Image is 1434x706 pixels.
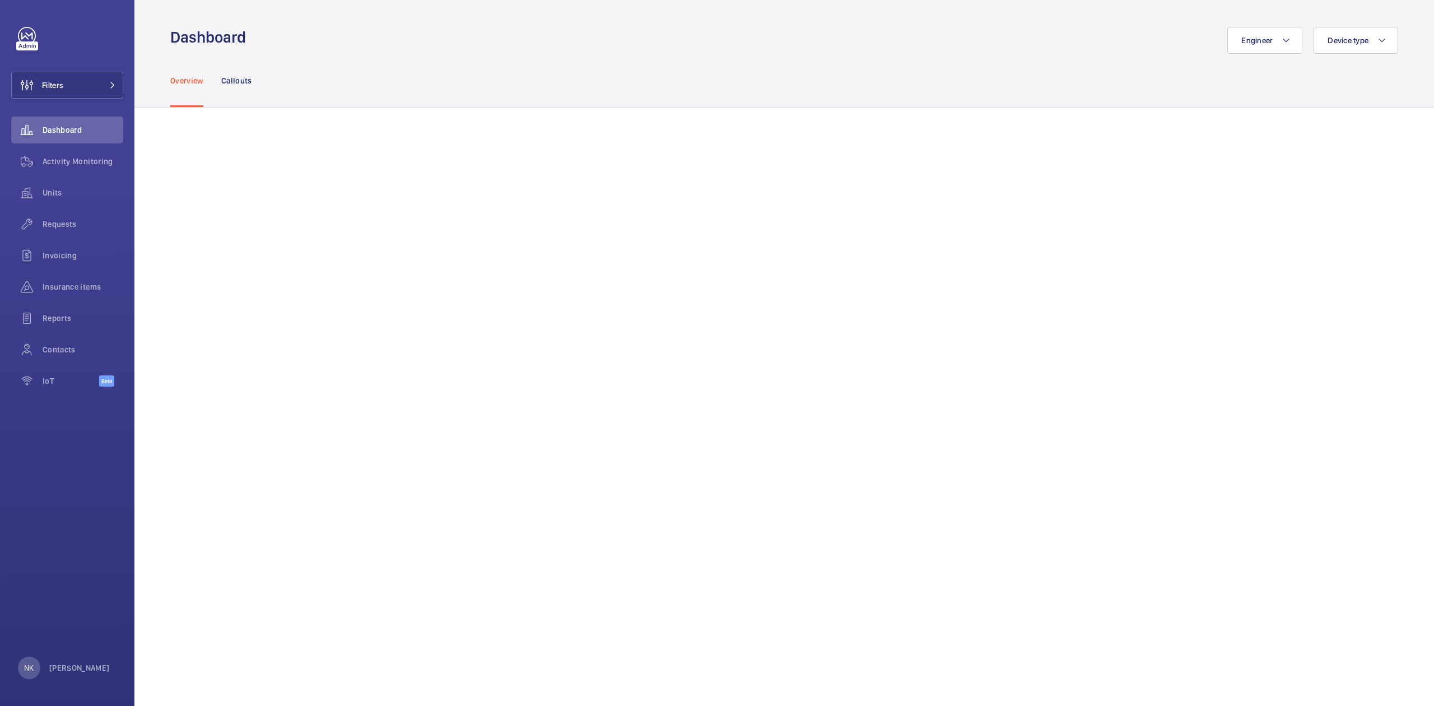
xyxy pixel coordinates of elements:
[43,219,123,230] span: Requests
[1328,36,1368,45] span: Device type
[1241,36,1273,45] span: Engineer
[11,72,123,99] button: Filters
[1314,27,1398,54] button: Device type
[43,313,123,324] span: Reports
[43,375,99,387] span: IoT
[42,80,63,91] span: Filters
[43,156,123,167] span: Activity Monitoring
[43,124,123,136] span: Dashboard
[170,27,253,48] h1: Dashboard
[43,344,123,355] span: Contacts
[49,662,110,674] p: [PERSON_NAME]
[170,75,203,86] p: Overview
[43,281,123,292] span: Insurance items
[43,187,123,198] span: Units
[43,250,123,261] span: Invoicing
[99,375,114,387] span: Beta
[1227,27,1302,54] button: Engineer
[24,662,34,674] p: NK
[221,75,252,86] p: Callouts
